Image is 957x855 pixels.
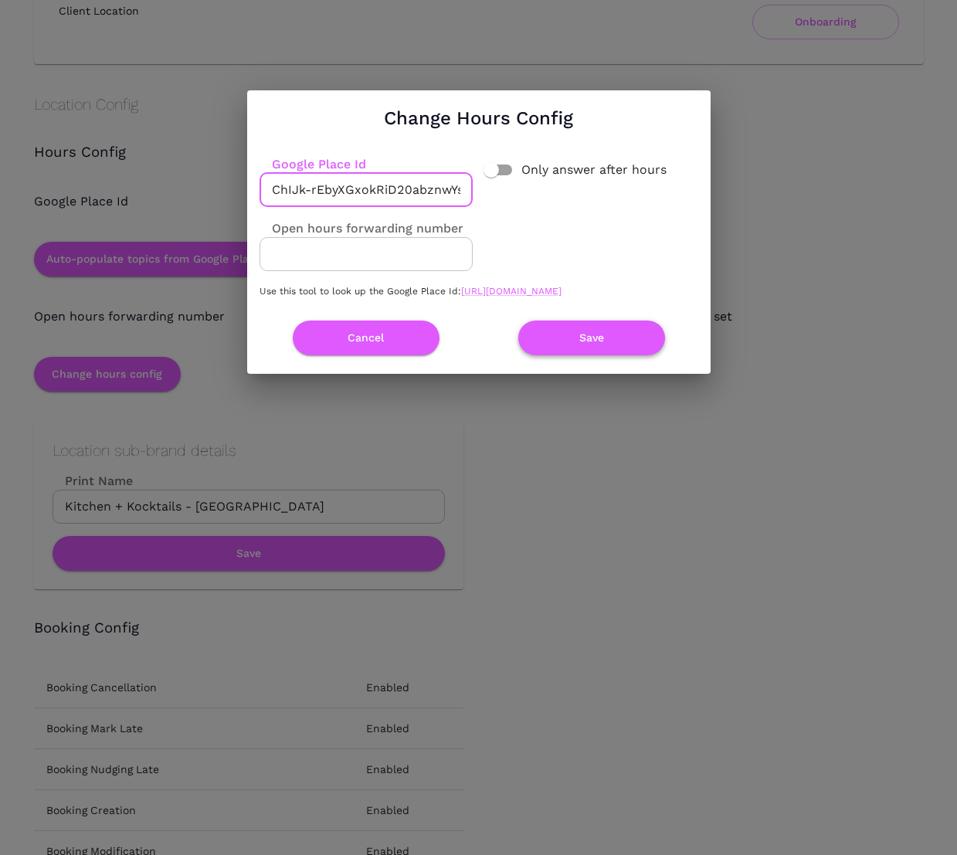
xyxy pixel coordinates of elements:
button: Save [518,321,665,355]
p: Use this tool to look up the Google Place Id: [260,283,698,299]
h1: Change Hours Config [384,103,573,134]
label: Open hours forwarding number [260,219,463,237]
span: Only answer after hours [521,161,667,179]
a: [URL][DOMAIN_NAME] [461,286,562,297]
button: Cancel [293,321,439,355]
label: Google Place Id [260,155,366,173]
